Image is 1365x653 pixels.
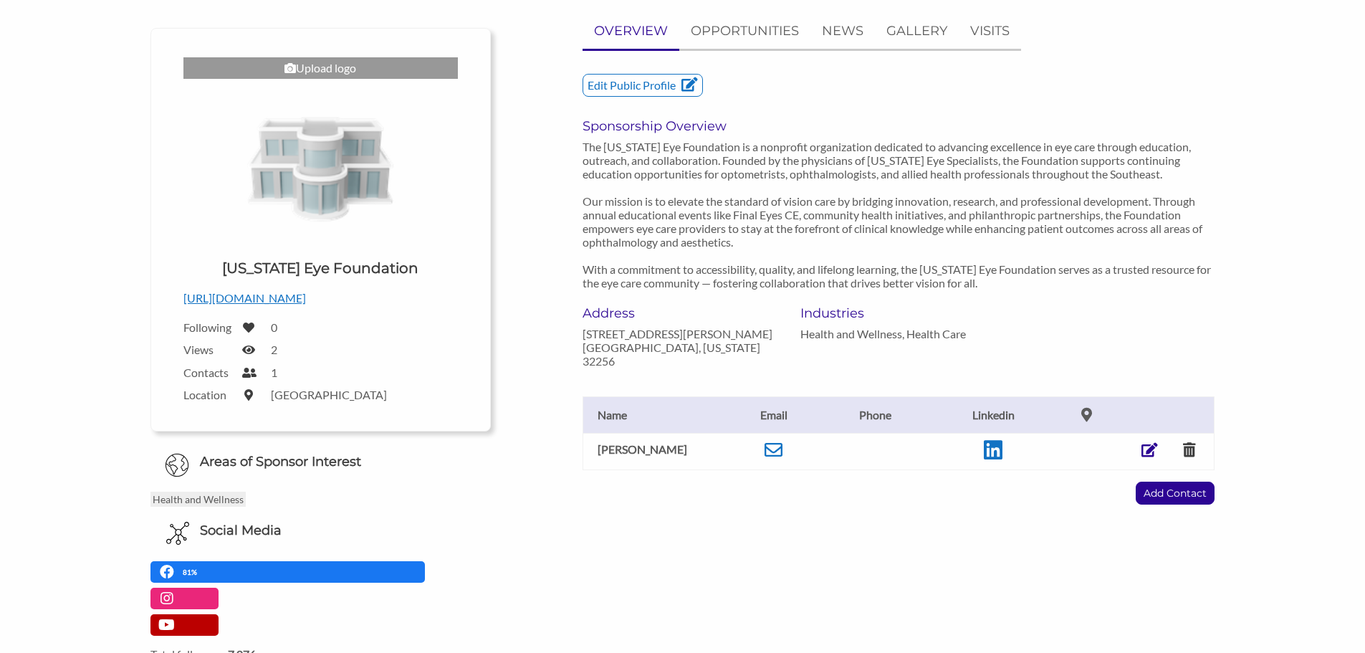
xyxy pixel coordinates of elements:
[1136,482,1214,504] p: Add Contact
[583,75,702,96] p: Edit Public Profile
[800,305,997,321] h6: Industries
[200,522,282,540] h6: Social Media
[726,396,821,433] th: Email
[583,354,779,368] p: 32256
[800,327,997,340] p: Health and Wellness, Health Care
[970,21,1010,42] p: VISITS
[583,340,779,354] p: [GEOGRAPHIC_DATA], [US_STATE]
[140,453,502,471] h6: Areas of Sponsor Interest
[183,289,458,308] p: [URL][DOMAIN_NAME]
[183,388,234,401] label: Location
[691,21,799,42] p: OPPORTUNITIES
[822,21,863,42] p: NEWS
[583,140,1215,290] p: The [US_STATE] Eye Foundation is a nonprofit organization dedicated to advancing excellence in ey...
[583,305,779,321] h6: Address
[886,21,947,42] p: GALLERY
[183,320,234,334] label: Following
[150,492,246,507] p: Health and Wellness
[594,21,668,42] p: OVERVIEW
[271,343,277,356] label: 2
[222,258,418,278] h1: [US_STATE] Eye Foundation
[583,327,779,340] p: [STREET_ADDRESS][PERSON_NAME]
[183,57,458,79] div: Upload logo
[166,522,189,545] img: Social Media Icon
[929,396,1058,433] th: Linkedin
[598,442,687,456] b: [PERSON_NAME]
[583,396,726,433] th: Name
[583,118,1215,134] h6: Sponsorship Overview
[183,566,201,579] p: 81%
[271,366,277,379] label: 1
[213,86,428,247] img: Logo
[271,388,387,401] label: [GEOGRAPHIC_DATA]
[183,343,234,356] label: Views
[822,396,929,433] th: Phone
[183,366,234,379] label: Contacts
[271,320,277,334] label: 0
[165,453,189,477] img: Globe Icon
